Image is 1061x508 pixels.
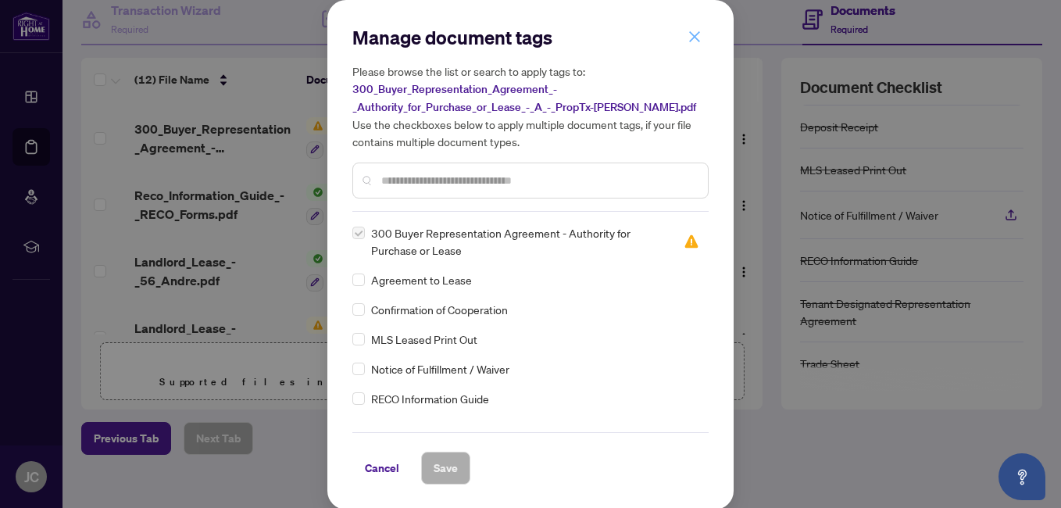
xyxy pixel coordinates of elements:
[371,301,508,318] span: Confirmation of Cooperation
[684,234,699,249] span: Needs Work
[998,453,1045,500] button: Open asap
[371,360,509,377] span: Notice of Fulfillment / Waiver
[684,234,699,249] img: status
[688,30,702,44] span: close
[352,63,709,150] h5: Please browse the list or search to apply tags to: Use the checkboxes below to apply multiple doc...
[371,271,472,288] span: Agreement to Lease
[371,390,489,407] span: RECO Information Guide
[365,456,399,481] span: Cancel
[352,25,709,50] h2: Manage document tags
[421,452,470,485] button: Save
[371,331,477,348] span: MLS Leased Print Out
[352,452,412,485] button: Cancel
[352,82,696,114] span: 300_Buyer_Representation_Agreement_-_Authority_for_Purchase_or_Lease_-_A_-_PropTx-[PERSON_NAME].pdf
[371,224,666,259] span: 300 Buyer Representation Agreement - Authority for Purchase or Lease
